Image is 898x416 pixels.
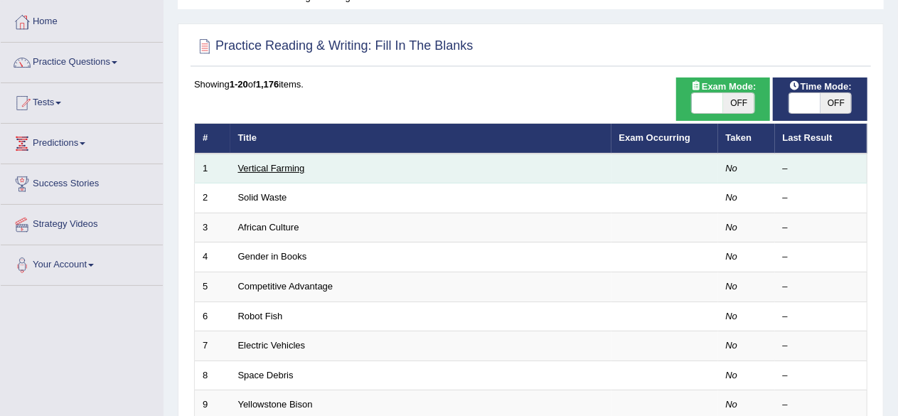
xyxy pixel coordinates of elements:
[1,2,163,38] a: Home
[195,242,230,272] td: 4
[726,370,738,380] em: No
[238,370,294,380] a: Space Debris
[195,361,230,390] td: 8
[1,83,163,119] a: Tests
[1,245,163,281] a: Your Account
[775,124,867,154] th: Last Result
[230,79,248,90] b: 1-20
[783,280,860,294] div: –
[238,399,313,410] a: Yellowstone Bison
[783,221,860,235] div: –
[726,251,738,262] em: No
[238,192,287,203] a: Solid Waste
[195,124,230,154] th: #
[726,340,738,351] em: No
[1,205,163,240] a: Strategy Videos
[238,222,299,233] a: African Culture
[685,79,761,94] span: Exam Mode:
[195,302,230,331] td: 6
[783,162,860,176] div: –
[726,163,738,174] em: No
[783,310,860,324] div: –
[726,399,738,410] em: No
[783,250,860,264] div: –
[256,79,279,90] b: 1,176
[821,93,852,113] span: OFF
[238,163,305,174] a: Vertical Farming
[726,311,738,321] em: No
[718,124,775,154] th: Taken
[784,79,857,94] span: Time Mode:
[726,192,738,203] em: No
[238,281,333,292] a: Competitive Advantage
[238,251,307,262] a: Gender in Books
[230,124,611,154] th: Title
[1,124,163,159] a: Predictions
[195,272,230,302] td: 5
[726,281,738,292] em: No
[676,78,771,121] div: Show exams occurring in exams
[238,340,306,351] a: Electric Vehicles
[194,78,867,91] div: Showing of items.
[1,43,163,78] a: Practice Questions
[195,183,230,213] td: 2
[195,331,230,361] td: 7
[195,154,230,183] td: 1
[783,398,860,412] div: –
[783,369,860,383] div: –
[238,311,283,321] a: Robot Fish
[619,132,690,143] a: Exam Occurring
[194,36,474,57] h2: Practice Reading & Writing: Fill In The Blanks
[783,191,860,205] div: –
[783,339,860,353] div: –
[726,222,738,233] em: No
[723,93,754,113] span: OFF
[1,164,163,200] a: Success Stories
[195,213,230,242] td: 3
